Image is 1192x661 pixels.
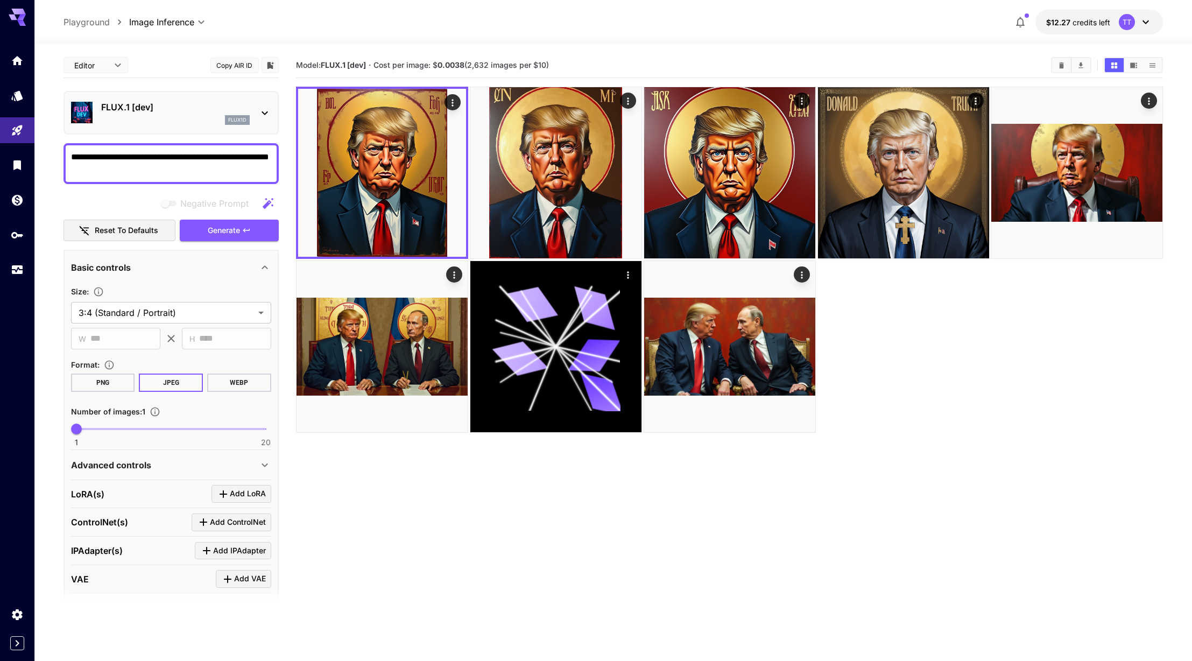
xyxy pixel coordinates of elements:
[373,60,549,69] span: Cost per image: $ (2,632 images per $10)
[129,16,194,29] span: Image Inference
[644,87,815,258] img: 2Q==
[234,572,266,586] span: Add VAE
[101,101,250,114] p: FLUX.1 [dev]
[75,437,78,448] span: 1
[210,58,259,73] button: Copy AIR ID
[207,374,271,392] button: WEBP
[211,485,271,503] button: Click to add LoRA
[210,516,266,529] span: Add ControlNet
[228,116,246,124] p: flux1d
[89,286,108,297] button: Adjust the dimensions of the generated image by specifying its width and height in pixels, or sel...
[71,360,100,369] span: Format :
[445,94,461,110] div: Actions
[189,333,195,345] span: H
[71,96,271,129] div: FLUX.1 [dev]flux1d
[1143,58,1162,72] button: Show images in list view
[1119,14,1135,30] div: TT
[11,158,24,172] div: Library
[71,407,145,416] span: Number of images : 1
[793,93,809,109] div: Actions
[64,16,129,29] nav: breadcrumb
[145,406,165,417] button: Specify how many images to generate in a single request. Each image generation will be charged se...
[159,196,257,210] span: Negative prompts are not compatible with the selected model.
[991,87,1162,258] img: 2Q==
[369,59,371,72] p: ·
[1052,58,1071,72] button: Clear Images
[1051,57,1091,73] div: Clear ImagesDownload All
[71,255,271,280] div: Basic controls
[967,93,983,109] div: Actions
[71,261,131,274] p: Basic controls
[265,59,275,72] button: Add to library
[261,437,271,448] span: 20
[1141,93,1157,109] div: Actions
[1035,10,1163,34] button: $12.27392TT
[644,261,815,432] img: 9k=
[11,193,24,207] div: Wallet
[71,544,123,557] p: IPAdapter(s)
[213,544,266,558] span: Add IPAdapter
[71,516,128,529] p: ControlNet(s)
[1071,58,1090,72] button: Download All
[100,360,119,370] button: Choose the file format for the output image.
[297,261,468,432] img: Z
[71,573,89,586] p: VAE
[74,60,108,71] span: Editor
[446,266,462,283] div: Actions
[216,570,271,588] button: Click to add VAE
[11,263,24,277] div: Usage
[1104,57,1163,73] div: Show images in grid viewShow images in video viewShow images in list view
[64,220,175,242] button: Reset to defaults
[470,87,641,258] img: 9k=
[11,54,24,67] div: Home
[296,60,366,69] span: Model:
[180,220,279,242] button: Generate
[71,374,135,392] button: PNG
[11,228,24,242] div: API Keys
[793,266,809,283] div: Actions
[11,124,24,137] div: Playground
[192,514,271,531] button: Click to add ControlNet
[71,287,89,296] span: Size :
[79,333,86,345] span: W
[818,87,989,258] img: Z
[321,60,366,69] b: FLUX.1 [dev]
[1073,18,1110,27] span: credits left
[11,608,24,621] div: Settings
[298,89,466,257] img: 9k=
[139,374,203,392] button: JPEG
[1046,17,1110,28] div: $12.27392
[230,487,266,501] span: Add LoRA
[1124,58,1143,72] button: Show images in video view
[79,306,254,319] span: 3:4 (Standard / Portrait)
[619,266,636,283] div: Actions
[10,636,24,650] button: Expand sidebar
[71,459,151,472] p: Advanced controls
[11,89,24,102] div: Models
[619,93,636,109] div: Actions
[438,60,464,69] b: 0.0038
[208,224,240,237] span: Generate
[1046,18,1073,27] span: $12.27
[64,16,110,29] a: Playground
[71,488,104,501] p: LoRA(s)
[180,197,249,210] span: Negative Prompt
[71,452,271,478] div: Advanced controls
[195,542,271,560] button: Click to add IPAdapter
[1105,58,1124,72] button: Show images in grid view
